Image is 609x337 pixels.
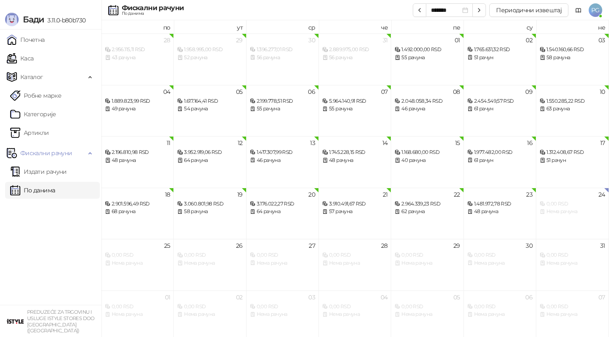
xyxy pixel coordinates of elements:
td: 2025-08-15 [391,136,464,188]
a: Каса [7,50,33,67]
div: 08 [453,89,460,95]
th: пе [391,20,464,33]
div: 2.048.058,34 RSD [395,97,460,105]
td: 2025-07-31 [319,33,391,85]
div: 56 рачуна [250,54,315,62]
td: 2025-08-08 [391,85,464,137]
div: 55 рачуна [322,105,387,113]
div: 56 рачуна [322,54,387,62]
td: 2025-08-18 [101,188,174,239]
div: 17 [600,140,605,146]
div: 61 рачун [467,156,532,164]
div: 2.454.549,57 RSD [467,97,532,105]
div: 28 [164,37,170,43]
div: 2.964.339,23 RSD [395,200,460,208]
div: 55 рачуна [395,54,460,62]
div: 2.196.810,98 RSD [105,148,170,156]
td: 2025-08-03 [536,33,609,85]
div: Нема рачуна [540,208,605,216]
div: 06 [525,294,532,300]
div: 3.176.022,27 RSD [250,200,315,208]
td: 2025-08-31 [536,239,609,290]
td: 2025-08-10 [536,85,609,137]
a: Почетна [7,31,45,48]
div: 26 [236,243,243,249]
div: 0,00 RSD [105,251,170,259]
div: 04 [163,89,170,95]
div: 64 рачуна [177,156,242,164]
div: 1.312.408,67 RSD [540,148,605,156]
td: 2025-08-25 [101,239,174,290]
div: 0,00 RSD [177,303,242,311]
span: Бади [23,14,44,25]
div: 68 рачуна [105,208,170,216]
div: 2.901.596,49 RSD [105,200,170,208]
th: не [536,20,609,33]
td: 2025-08-17 [536,136,609,188]
a: Документација [572,3,585,17]
td: 2025-08-11 [101,136,174,188]
div: 27 [309,243,315,249]
div: 12 [238,140,243,146]
div: 0,00 RSD [540,251,605,259]
div: Нема рачуна [540,259,605,267]
td: 2025-08-16 [464,136,536,188]
div: 51 рачун [540,156,605,164]
div: 1.745.228,15 RSD [322,148,387,156]
div: 0,00 RSD [250,303,315,311]
th: ут [174,20,246,33]
div: 06 [308,89,315,95]
div: 07 [381,89,388,95]
td: 2025-08-21 [319,188,391,239]
div: 43 рачуна [105,54,170,62]
div: 1.958.995,00 RSD [177,46,242,54]
div: 0,00 RSD [467,303,532,311]
div: 57 рачуна [322,208,387,216]
div: 0,00 RSD [177,251,242,259]
div: Нема рачуна [250,310,315,318]
div: 0,00 RSD [105,303,170,311]
div: Нема рачуна [105,310,170,318]
td: 2025-08-09 [464,85,536,137]
div: Нема рачуна [250,259,315,267]
td: 2025-07-29 [174,33,246,85]
img: 64x64-companyLogo-77b92cf4-9946-4f36-9751-bf7bb5fd2c7d.png [7,313,24,330]
div: 3.060.801,98 RSD [177,200,242,208]
div: 24 [598,192,605,197]
td: 2025-07-30 [247,33,319,85]
div: 40 рачуна [395,156,460,164]
div: 2.956.115,11 RSD [105,46,170,54]
td: 2025-08-20 [247,188,319,239]
div: 31 [383,37,388,43]
td: 2025-08-26 [174,239,246,290]
div: 52 рачуна [177,54,242,62]
div: 58 рачуна [177,208,242,216]
div: 10 [600,89,605,95]
div: 0,00 RSD [540,200,605,208]
div: 29 [236,37,243,43]
span: Каталог [20,68,43,85]
div: 03 [598,37,605,43]
div: 48 рачуна [105,156,170,164]
div: 46 рачуна [250,156,315,164]
div: 46 рачуна [395,105,460,113]
div: 30 [308,37,315,43]
div: Нема рачуна [322,259,387,267]
div: 0,00 RSD [395,251,460,259]
div: 1.417.307,99 RSD [250,148,315,156]
div: 19 [237,192,243,197]
div: 64 рачуна [250,208,315,216]
div: 62 рачуна [395,208,460,216]
div: Нема рачуна [395,310,460,318]
td: 2025-08-23 [464,188,536,239]
div: Нема рачуна [322,310,387,318]
div: 0,00 RSD [467,251,532,259]
div: 1.492.000,00 RSD [395,46,460,54]
div: 51 рачун [467,54,532,62]
a: Издати рачуни [10,163,67,180]
div: 1.168.680,00 RSD [395,148,460,156]
div: 0,00 RSD [395,303,460,311]
td: 2025-08-30 [464,239,536,290]
div: 48 рачуна [467,208,532,216]
div: По данима [122,11,184,16]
